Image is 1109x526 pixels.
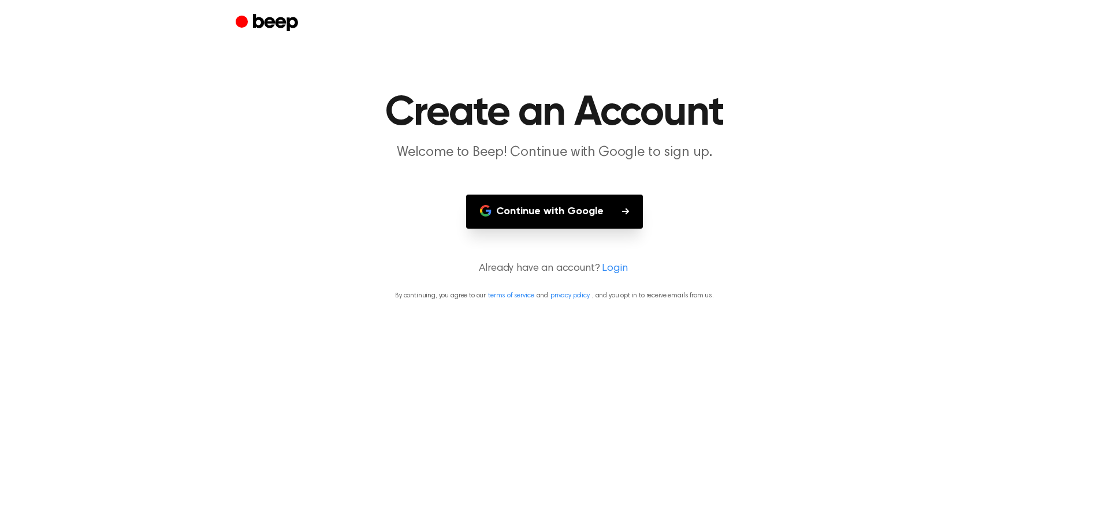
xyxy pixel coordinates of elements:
[602,261,627,277] a: Login
[236,12,301,35] a: Beep
[14,290,1095,301] p: By continuing, you agree to our and , and you opt in to receive emails from us.
[259,92,850,134] h1: Create an Account
[466,195,643,229] button: Continue with Google
[488,292,534,299] a: terms of service
[14,261,1095,277] p: Already have an account?
[550,292,590,299] a: privacy policy
[333,143,776,162] p: Welcome to Beep! Continue with Google to sign up.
